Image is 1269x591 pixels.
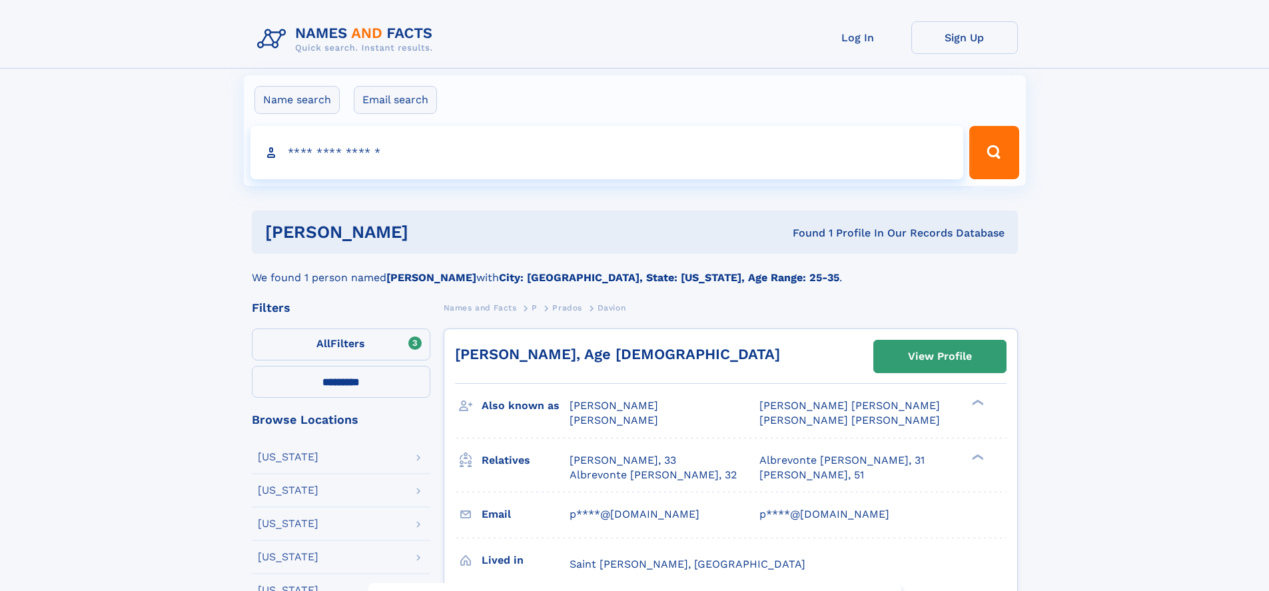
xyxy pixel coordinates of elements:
[258,518,318,529] div: [US_STATE]
[532,303,538,312] span: P
[805,21,911,54] a: Log In
[482,503,570,526] h3: Email
[759,399,940,412] span: [PERSON_NAME] [PERSON_NAME]
[570,399,658,412] span: [PERSON_NAME]
[759,414,940,426] span: [PERSON_NAME] [PERSON_NAME]
[482,449,570,472] h3: Relatives
[455,346,780,362] a: [PERSON_NAME], Age [DEMOGRAPHIC_DATA]
[969,452,985,461] div: ❯
[570,558,805,570] span: Saint [PERSON_NAME], [GEOGRAPHIC_DATA]
[552,303,582,312] span: Prados
[252,302,430,314] div: Filters
[499,271,839,284] b: City: [GEOGRAPHIC_DATA], State: [US_STATE], Age Range: 25-35
[911,21,1018,54] a: Sign Up
[908,341,972,372] div: View Profile
[570,453,676,468] a: [PERSON_NAME], 33
[252,414,430,426] div: Browse Locations
[252,21,444,57] img: Logo Names and Facts
[969,126,1019,179] button: Search Button
[252,254,1018,286] div: We found 1 person named with .
[552,299,582,316] a: Prados
[598,303,626,312] span: Davion
[258,452,318,462] div: [US_STATE]
[254,86,340,114] label: Name search
[759,453,925,468] a: Albrevonte [PERSON_NAME], 31
[265,224,601,241] h1: [PERSON_NAME]
[316,337,330,350] span: All
[532,299,538,316] a: P
[258,552,318,562] div: [US_STATE]
[969,398,985,407] div: ❯
[482,394,570,417] h3: Also known as
[250,126,964,179] input: search input
[258,485,318,496] div: [US_STATE]
[600,226,1005,241] div: Found 1 Profile In Our Records Database
[252,328,430,360] label: Filters
[444,299,517,316] a: Names and Facts
[570,414,658,426] span: [PERSON_NAME]
[759,468,864,482] a: [PERSON_NAME], 51
[570,468,737,482] a: Albrevonte [PERSON_NAME], 32
[874,340,1006,372] a: View Profile
[482,549,570,572] h3: Lived in
[354,86,437,114] label: Email search
[386,271,476,284] b: [PERSON_NAME]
